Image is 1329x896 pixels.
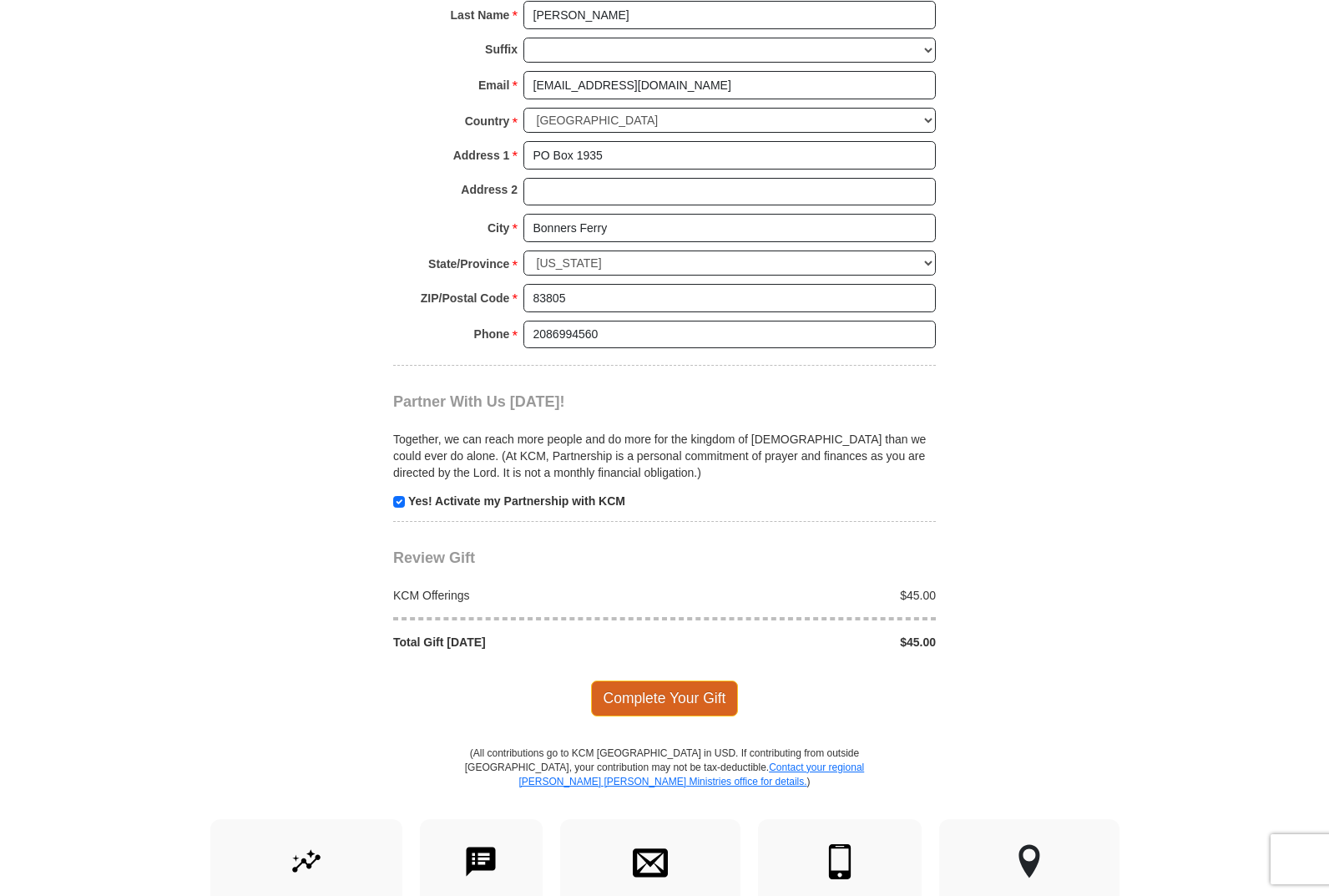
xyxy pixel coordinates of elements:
[451,3,510,27] strong: Last Name
[461,178,518,201] strong: Address 2
[478,73,509,97] strong: Email
[289,844,324,879] img: give-by-stock.svg
[474,322,510,346] strong: Phone
[393,549,475,566] span: Review Gift
[464,747,865,819] p: (All contributions go to KCM [GEOGRAPHIC_DATA] in USD. If contributing from outside [GEOGRAPHIC_D...
[428,252,509,276] strong: State/Province
[485,38,518,61] strong: Suffix
[385,587,665,604] div: KCM Offerings
[488,216,509,240] strong: City
[518,762,864,787] a: Contact your regional [PERSON_NAME] [PERSON_NAME] Ministries office for details.
[1018,844,1041,879] img: other-region
[393,393,565,410] span: Partner With Us [DATE]!
[408,494,625,508] strong: Yes! Activate my Partnership with KCM
[591,681,739,716] span: Complete Your Gift
[463,844,498,879] img: text-to-give.svg
[664,587,945,604] div: $45.00
[465,109,510,133] strong: Country
[421,286,510,310] strong: ZIP/Postal Code
[385,634,665,650] div: Total Gift [DATE]
[664,634,945,650] div: $45.00
[822,844,857,879] img: mobile.svg
[633,844,668,879] img: envelope.svg
[453,144,510,167] strong: Address 1
[393,431,936,481] p: Together, we can reach more people and do more for the kingdom of [DEMOGRAPHIC_DATA] than we coul...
